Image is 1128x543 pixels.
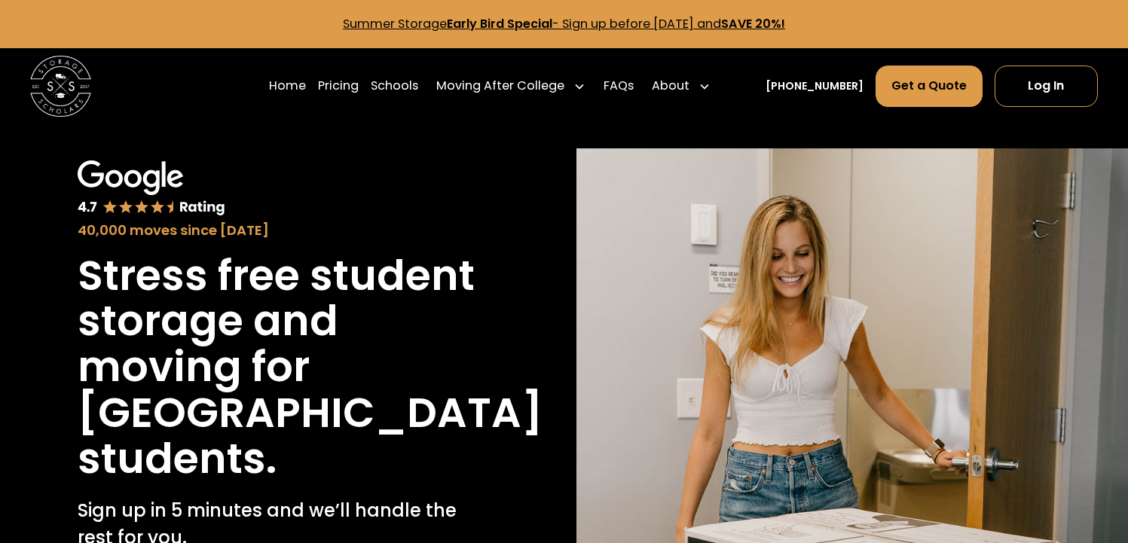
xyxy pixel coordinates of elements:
a: [PHONE_NUMBER] [766,78,864,94]
a: Get a Quote [876,66,983,106]
a: FAQs [604,65,634,107]
div: Moving After College [430,65,592,107]
strong: SAVE 20%! [721,15,785,32]
img: Storage Scholars main logo [30,56,90,116]
img: Google 4.7 star rating [78,160,226,217]
a: Pricing [318,65,359,107]
a: Schools [371,65,418,107]
a: Home [269,65,306,107]
div: About [646,65,717,107]
h1: [GEOGRAPHIC_DATA] [78,390,543,436]
h1: Stress free student storage and moving for [78,253,475,390]
div: Moving After College [436,77,564,95]
a: Summer StorageEarly Bird Special- Sign up before [DATE] andSAVE 20%! [343,15,785,32]
a: Log In [995,66,1098,106]
div: 40,000 moves since [DATE] [78,220,475,240]
h1: students. [78,436,277,482]
strong: Early Bird Special [447,15,552,32]
div: About [652,77,689,95]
